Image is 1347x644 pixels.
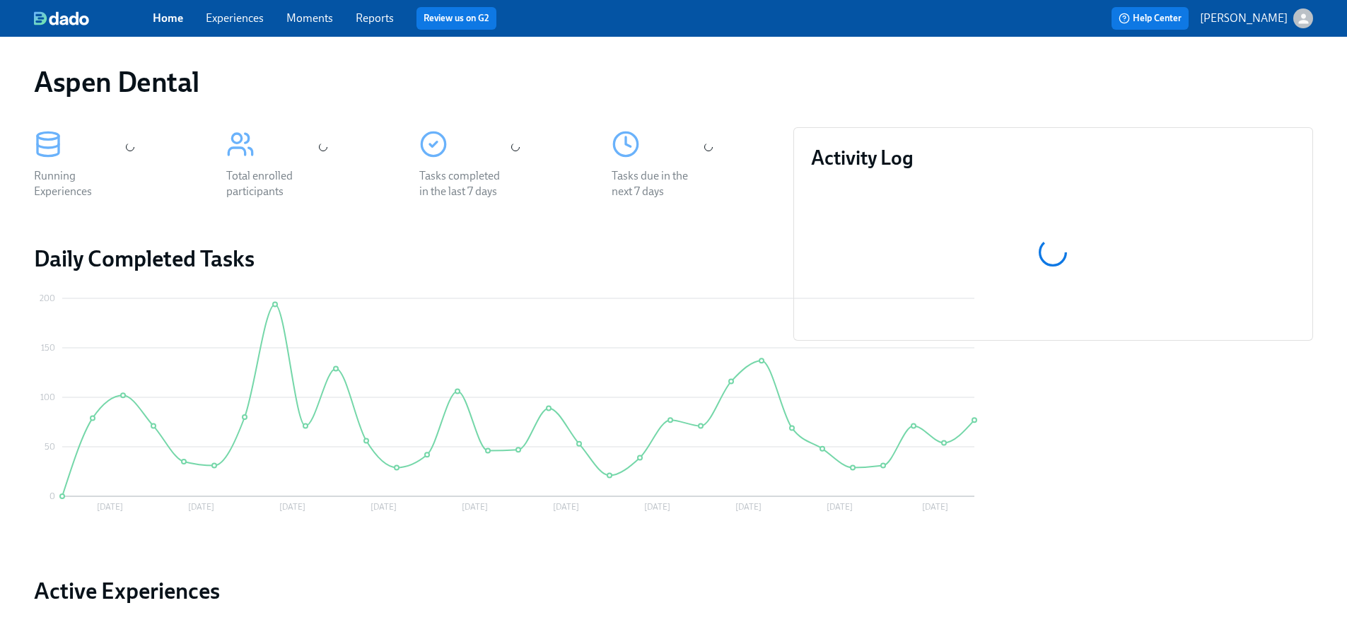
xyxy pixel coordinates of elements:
[553,502,579,512] tspan: [DATE]
[49,491,55,501] tspan: 0
[644,502,670,512] tspan: [DATE]
[40,293,55,303] tspan: 200
[34,168,124,199] div: Running Experiences
[416,7,496,30] button: Review us on G2
[1119,11,1182,25] span: Help Center
[356,11,394,25] a: Reports
[811,145,1295,170] h3: Activity Log
[45,442,55,452] tspan: 50
[612,168,702,199] div: Tasks due in the next 7 days
[41,343,55,353] tspan: 150
[188,502,214,512] tspan: [DATE]
[34,577,771,605] a: Active Experiences
[34,245,771,273] h2: Daily Completed Tasks
[279,502,305,512] tspan: [DATE]
[1200,11,1288,26] p: [PERSON_NAME]
[419,168,510,199] div: Tasks completed in the last 7 days
[922,502,948,512] tspan: [DATE]
[1112,7,1189,30] button: Help Center
[34,11,89,25] img: dado
[34,11,153,25] a: dado
[97,502,123,512] tspan: [DATE]
[1200,8,1313,28] button: [PERSON_NAME]
[226,168,317,199] div: Total enrolled participants
[462,502,488,512] tspan: [DATE]
[34,65,199,99] h1: Aspen Dental
[735,502,762,512] tspan: [DATE]
[153,11,183,25] a: Home
[206,11,264,25] a: Experiences
[424,11,489,25] a: Review us on G2
[371,502,397,512] tspan: [DATE]
[40,392,55,402] tspan: 100
[286,11,333,25] a: Moments
[827,502,853,512] tspan: [DATE]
